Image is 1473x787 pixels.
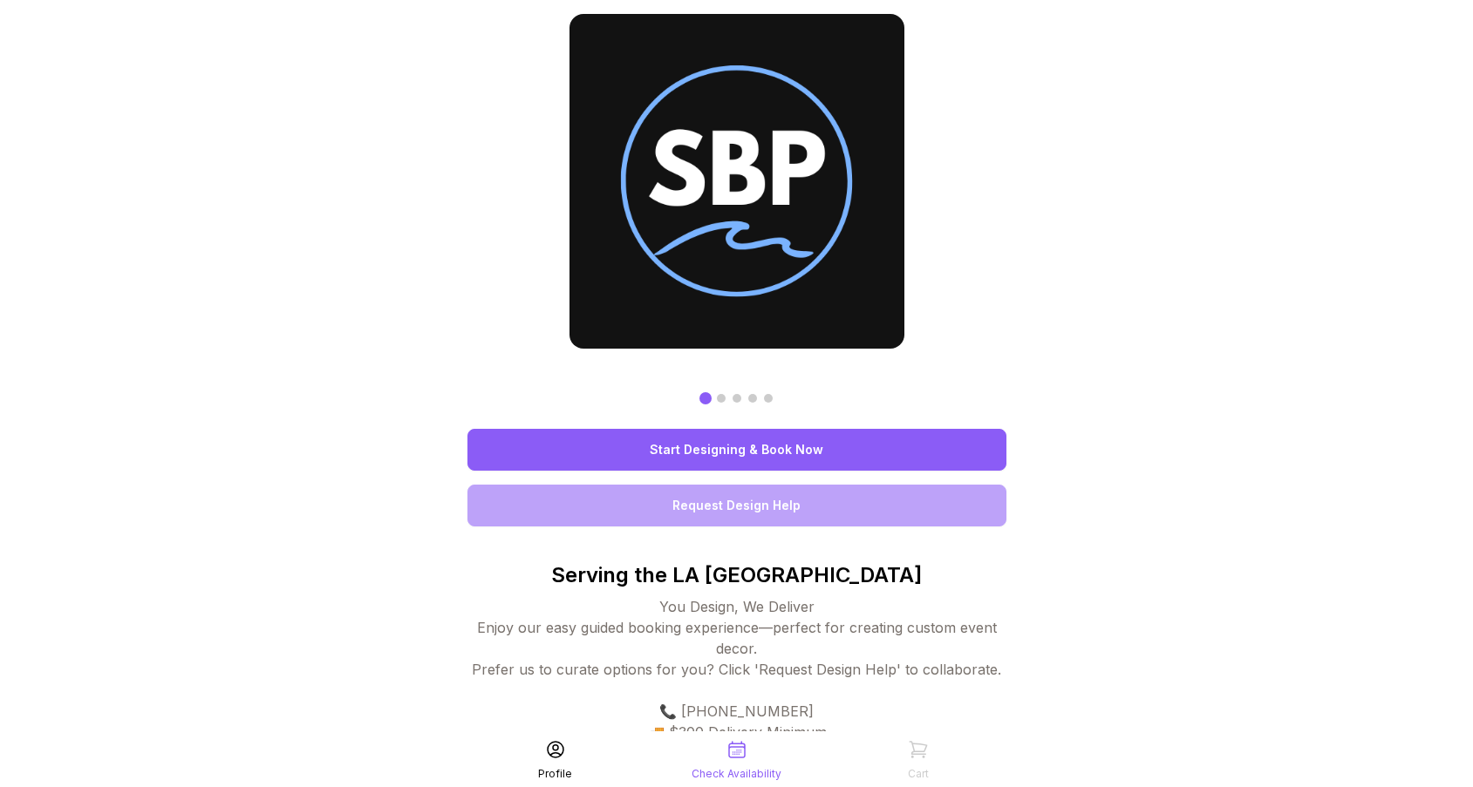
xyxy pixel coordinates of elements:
[467,485,1006,526] a: Request Design Help
[467,596,1006,784] div: You Design, We Deliver Enjoy our easy guided booking experience—perfect for creating custom event...
[467,561,1006,589] p: Serving the LA [GEOGRAPHIC_DATA]
[692,767,781,781] div: Check Availability
[467,429,1006,471] a: Start Designing & Book Now
[908,767,929,781] div: Cart
[538,767,572,781] div: Profile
